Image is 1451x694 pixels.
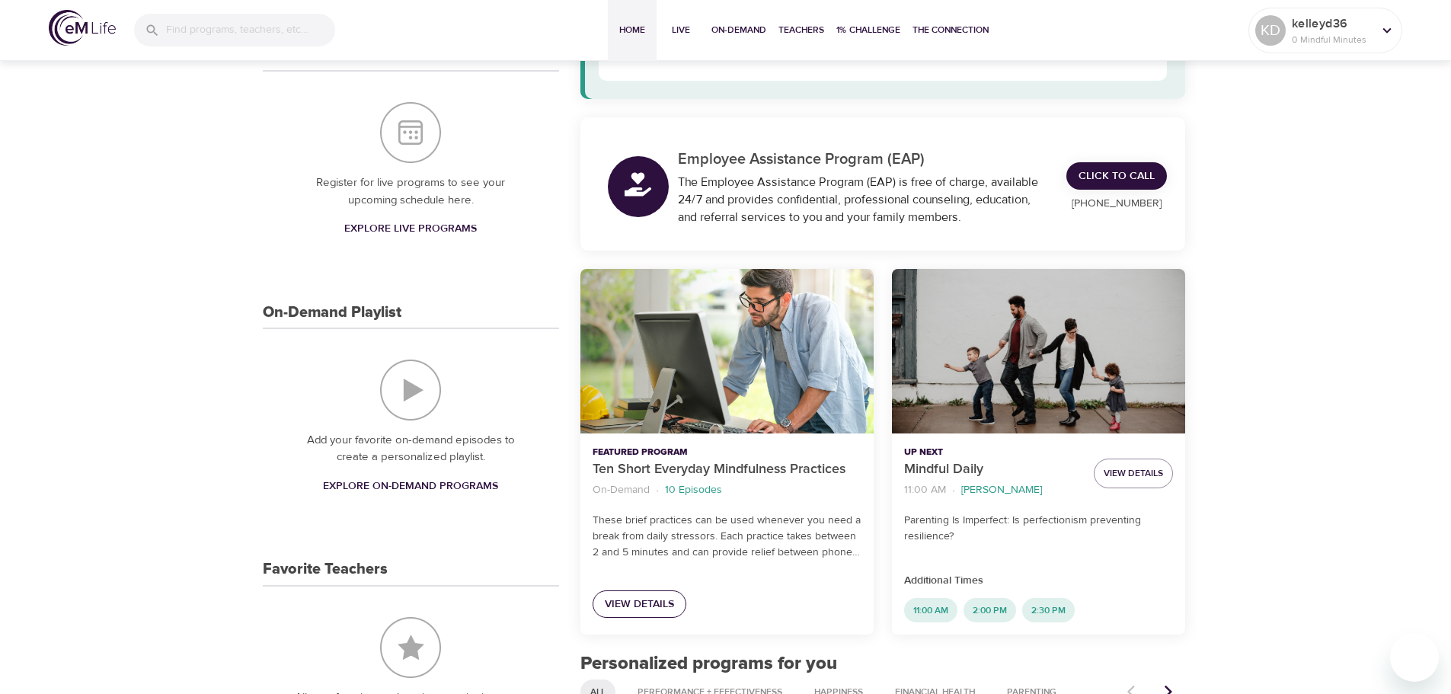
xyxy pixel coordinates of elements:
[663,22,699,38] span: Live
[593,590,686,619] a: View Details
[904,573,1173,589] p: Additional Times
[1094,459,1173,488] button: View Details
[317,472,504,501] a: Explore On-Demand Programs
[593,482,650,498] p: On-Demand
[593,446,861,459] p: Featured Program
[665,482,722,498] p: 10 Episodes
[1022,604,1075,617] span: 2:30 PM
[778,22,824,38] span: Teachers
[605,595,674,614] span: View Details
[380,360,441,421] img: On-Demand Playlist
[380,102,441,163] img: Your Live Schedule
[964,604,1016,617] span: 2:00 PM
[49,10,116,46] img: logo
[166,14,335,46] input: Find programs, teachers, etc...
[380,617,441,678] img: Favorite Teachers
[952,480,955,501] li: ·
[1079,167,1155,186] span: Click to Call
[678,174,1049,226] div: The Employee Assistance Program (EAP) is free of charge, available 24/7 and provides confidential...
[580,269,874,434] button: Ten Short Everyday Mindfulness Practices
[263,561,388,578] h3: Favorite Teachers
[593,459,861,480] p: Ten Short Everyday Mindfulness Practices
[338,215,483,243] a: Explore Live Programs
[344,219,477,238] span: Explore Live Programs
[323,477,498,496] span: Explore On-Demand Programs
[1292,33,1373,46] p: 0 Mindful Minutes
[836,22,900,38] span: 1% Challenge
[293,174,529,209] p: Register for live programs to see your upcoming schedule here.
[904,446,1082,459] p: Up Next
[593,513,861,561] p: These brief practices can be used whenever you need a break from daily stressors. Each practice t...
[904,604,957,617] span: 11:00 AM
[1066,196,1167,212] p: [PHONE_NUMBER]
[580,653,1186,675] h2: Personalized programs for you
[912,22,989,38] span: The Connection
[964,598,1016,622] div: 2:00 PM
[961,482,1042,498] p: [PERSON_NAME]
[892,269,1185,434] button: Mindful Daily
[263,304,401,321] h3: On-Demand Playlist
[1390,633,1439,682] iframe: Button to launch messaging window
[904,480,1082,501] nav: breadcrumb
[678,148,1049,171] p: Employee Assistance Program (EAP)
[293,432,529,466] p: Add your favorite on-demand episodes to create a personalized playlist.
[904,459,1082,480] p: Mindful Daily
[1255,15,1286,46] div: KD
[904,598,957,622] div: 11:00 AM
[1066,162,1167,190] a: Click to Call
[656,480,659,501] li: ·
[1104,465,1163,481] span: View Details
[1292,14,1373,33] p: kelleyd36
[1022,598,1075,622] div: 2:30 PM
[614,22,650,38] span: Home
[904,513,1173,545] p: Parenting Is Imperfect: Is perfectionism preventing resilience?
[904,482,946,498] p: 11:00 AM
[711,22,766,38] span: On-Demand
[593,480,861,501] nav: breadcrumb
